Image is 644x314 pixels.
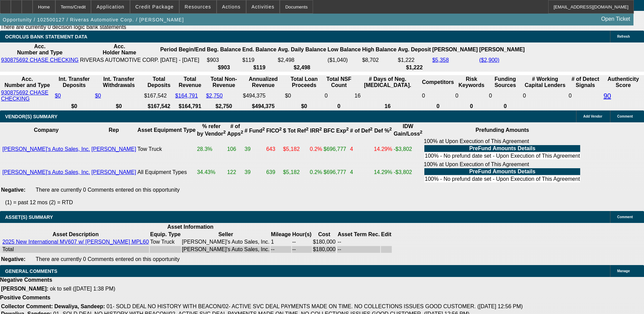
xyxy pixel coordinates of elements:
td: 0 [489,89,522,102]
td: $5,182 [283,138,309,160]
th: Authenticity Score [603,76,643,89]
th: $494,375 [243,103,284,110]
b: IRR [310,128,322,134]
td: 34.43% [197,161,226,184]
a: [PERSON_NAME]'s Auto Sales, Inc. [2,169,90,175]
sup: 2 [241,129,243,135]
td: $167,542 [144,89,174,102]
th: Total Deposits [144,76,174,89]
div: Total [2,246,149,252]
td: -$3,802 [393,138,423,160]
span: Comment [617,115,633,118]
td: $180,000 [313,239,336,245]
td: Tow Truck [150,239,181,245]
th: [PERSON_NAME] [479,43,525,56]
td: 639 [266,161,282,184]
b: Asset Term Rec. [337,231,380,237]
td: [PERSON_NAME]'s Auto Sales, Inc. [182,239,270,245]
b: PreFund Amounts Details [469,145,535,151]
td: 643 [266,138,282,160]
a: [PERSON_NAME]'s Auto Sales, Inc. [2,146,90,152]
span: Manage [617,269,630,273]
td: All Equipment Types [137,161,196,184]
td: 0.2% [310,138,323,160]
sup: 2 [262,126,265,132]
a: 2025 New International MV607 w/ [PERSON_NAME] MPL60 [2,239,149,245]
sup: 2 [306,126,308,132]
td: $903 [206,57,241,64]
td: $8,702 [362,57,397,64]
th: Acc. Number and Type [1,76,54,89]
b: Asset Description [53,231,99,237]
td: 39 [244,161,265,184]
b: Cost [318,231,330,237]
th: $164,791 [175,103,205,110]
b: [PERSON_NAME]: [1,286,49,292]
th: Funding Sources [489,76,522,89]
td: [PERSON_NAME]'s Auto Sales, Inc. [182,246,270,253]
b: Mileage [271,231,291,237]
a: [PERSON_NAME] [91,146,136,152]
td: 106 [227,138,243,160]
td: $5,182 [283,161,309,184]
td: -- [292,239,312,245]
th: $903 [206,64,241,71]
span: VENDOR(S) SUMMARY [5,114,57,119]
th: 16 [354,103,421,110]
td: 28.3% [197,138,226,160]
td: [DATE] - [DATE] [160,57,206,64]
div: 100% at Upon Execution of This Agreement [424,161,581,183]
td: 100% - No prefund date set - Upon Execution of This Agreement [424,176,580,182]
th: End. Balance [242,43,277,56]
th: [PERSON_NAME] [432,43,478,56]
span: Activities [252,4,275,10]
th: $2,498 [277,64,327,71]
span: Actions [222,4,241,10]
th: High Balance [362,43,397,56]
td: 122 [227,161,243,184]
td: 0 [324,89,353,102]
th: Total Revenue [175,76,205,89]
b: FICO [266,128,282,134]
b: $ Tot Ref [283,128,309,134]
th: $0 [284,103,324,110]
td: 14.29% [373,161,392,184]
td: $2,498 [277,57,327,64]
th: # of Detect Signals [568,76,603,89]
td: 0 [455,89,488,102]
b: Negative: [1,256,25,262]
td: 4 [350,161,373,184]
td: $180,000 [313,246,336,253]
span: 0 [523,93,526,99]
a: $2,750 [206,93,223,99]
button: Credit Package [130,0,179,13]
th: $167,542 [144,103,174,110]
span: Resources [185,4,211,10]
sup: 2 [223,129,226,135]
span: Application [96,4,124,10]
sup: 2 [279,126,281,132]
td: RIVERAS AUTOMOTIVE CORP. [80,57,159,64]
button: Actions [217,0,246,13]
a: Open Ticket [599,13,633,25]
a: 930875692 CHASE CHECKING [1,57,79,63]
th: Competitors [422,76,454,89]
td: -- [292,246,312,253]
th: Edit [381,231,392,238]
th: Total Non-Revenue [206,76,242,89]
b: Def % [374,128,392,134]
span: ASSET(S) SUMMARY [5,214,53,220]
td: $0 [284,89,324,102]
td: 4 [350,138,373,160]
th: Avg. Deposit [398,43,431,56]
th: $2,750 [206,103,242,110]
th: Annualized Revenue [243,76,284,89]
b: Asset Equipment Type [137,127,196,133]
span: Add Vendor [583,115,602,118]
th: Sum of the Total NSF Count and Total Overdraft Fee Count from Ocrolus [324,76,353,89]
td: Tow Truck [137,138,196,160]
td: 0 [568,89,603,102]
sup: 2 [319,126,322,132]
th: 0 [422,103,454,110]
b: Dewaliya, Sandeep: [54,303,105,309]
